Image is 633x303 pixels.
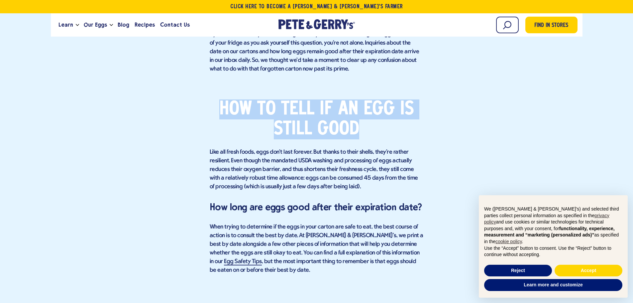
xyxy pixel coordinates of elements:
button: Reject [484,265,552,277]
button: Open the dropdown menu for Our Eggs [110,24,113,26]
span: Learn [58,21,73,29]
a: Our Eggs [81,16,110,34]
input: Search [496,17,519,33]
span: Recipes [135,21,155,29]
button: Open the dropdown menu for Learn [76,24,79,26]
button: Learn more and customize [484,279,622,291]
p: If you’ve ever found yourself staring curiously at that carton of organic eggs in the back of you... [210,30,424,74]
a: Egg Safety Tips [224,258,262,265]
span: Our Eggs [84,21,107,29]
a: Recipes [132,16,158,34]
a: Learn [56,16,76,34]
p: Use the “Accept” button to consent. Use the “Reject” button to continue without accepting. [484,245,622,258]
span: Blog [118,21,129,29]
div: Notice [474,190,633,303]
button: Accept [555,265,622,277]
a: cookie policy [495,239,522,244]
span: Contact Us [160,21,190,29]
h2: How to tell if an egg is still good [210,99,424,139]
p: Like all fresh foods, eggs don't last forever. But thanks to their shells, they're rather resilie... [210,148,424,191]
span: Find in Stores [534,21,568,30]
h3: How long are eggs good after their expiration date? [210,200,424,215]
a: Find in Stores [525,17,578,33]
a: Contact Us [158,16,192,34]
p: We ([PERSON_NAME] & [PERSON_NAME]'s) and selected third parties collect personal information as s... [484,206,622,245]
a: Blog [115,16,132,34]
p: When trying to determine if the eggs in your carton are safe to eat, the best course of action is... [210,223,424,275]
